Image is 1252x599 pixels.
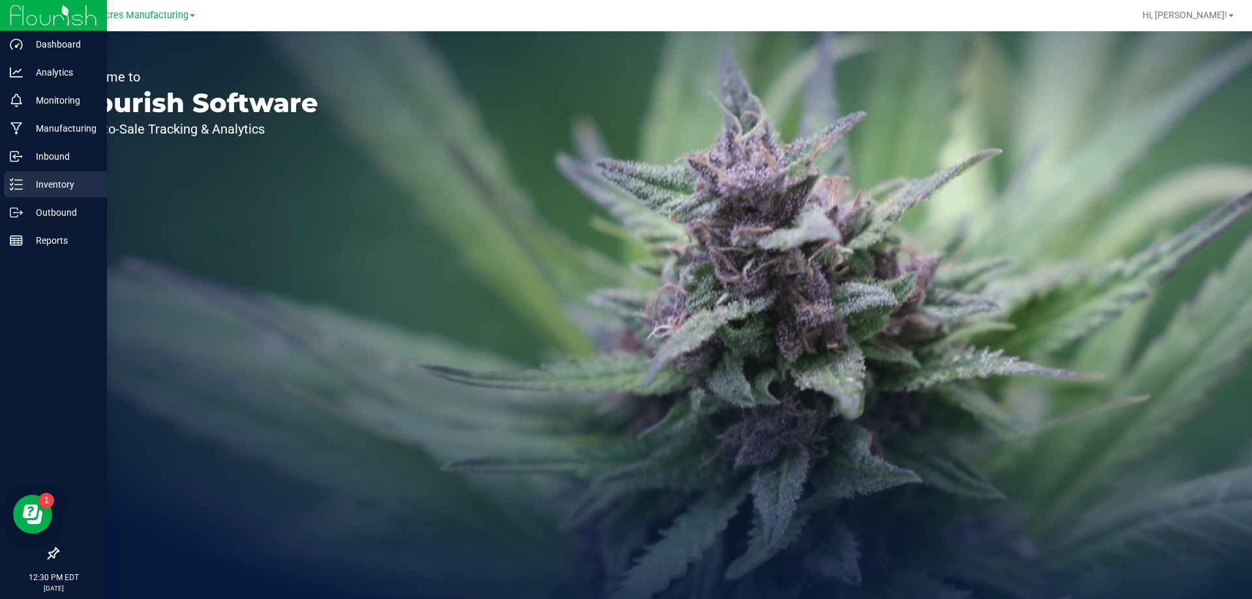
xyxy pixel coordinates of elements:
[70,90,318,116] p: Flourish Software
[70,123,318,136] p: Seed-to-Sale Tracking & Analytics
[6,572,101,583] p: 12:30 PM EDT
[10,94,23,107] inline-svg: Monitoring
[10,66,23,79] inline-svg: Analytics
[6,583,101,593] p: [DATE]
[23,65,101,80] p: Analytics
[23,149,101,164] p: Inbound
[10,206,23,219] inline-svg: Outbound
[1142,10,1227,20] span: Hi, [PERSON_NAME]!
[23,121,101,136] p: Manufacturing
[10,38,23,51] inline-svg: Dashboard
[13,495,52,534] iframe: Resource center
[38,493,54,508] iframe: Resource center unread badge
[10,150,23,163] inline-svg: Inbound
[10,178,23,191] inline-svg: Inventory
[23,233,101,248] p: Reports
[23,37,101,52] p: Dashboard
[10,122,23,135] inline-svg: Manufacturing
[71,10,188,21] span: Green Acres Manufacturing
[10,234,23,247] inline-svg: Reports
[23,93,101,108] p: Monitoring
[70,70,318,83] p: Welcome to
[23,177,101,192] p: Inventory
[23,205,101,220] p: Outbound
